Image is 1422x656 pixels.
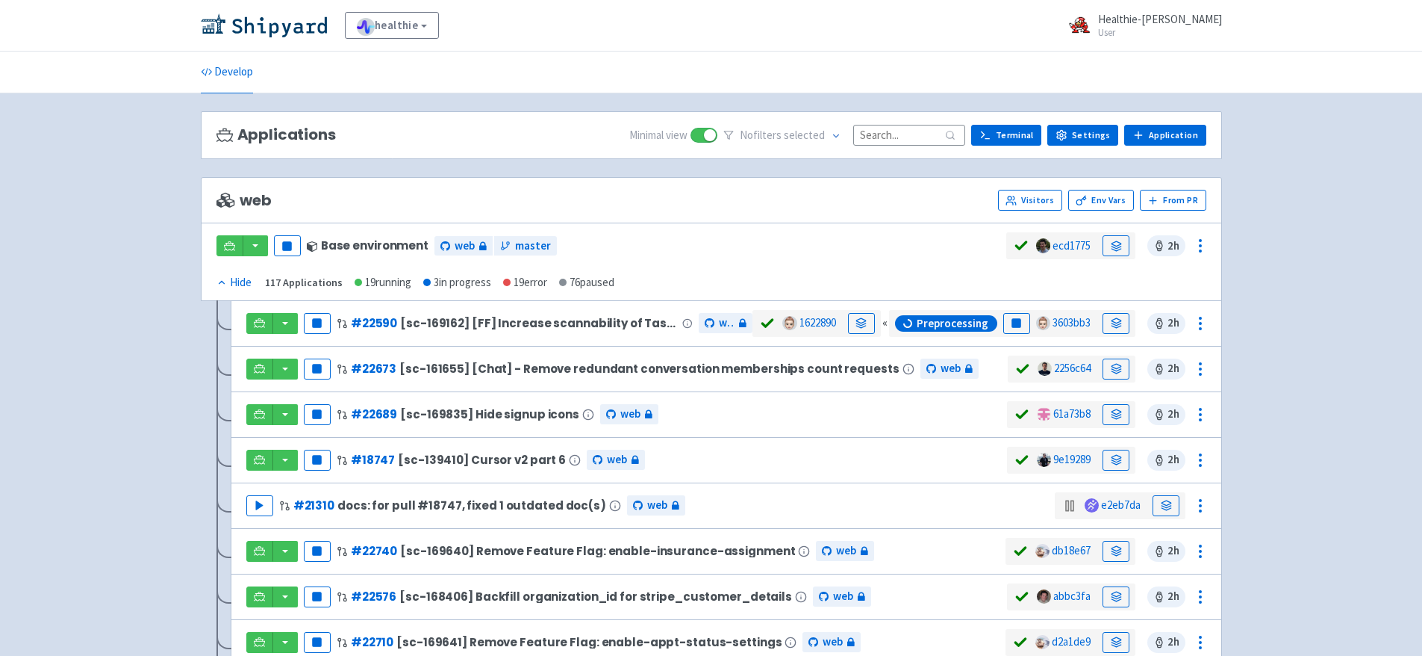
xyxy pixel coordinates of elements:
[1147,235,1185,256] span: 2 h
[917,316,988,331] span: Preprocessing
[1053,406,1091,421] a: 61a73b8
[351,543,397,559] a: #22740
[799,315,836,329] a: 1622890
[503,274,547,291] div: 19 error
[1003,313,1030,334] button: Pause
[1054,361,1091,375] a: 2256c64
[351,406,397,422] a: #22689
[400,408,579,421] span: [sc-169835] Hide signup icons
[600,404,658,424] a: web
[1140,190,1206,211] button: From PR
[304,359,331,380] button: Pause
[293,498,334,513] a: #21310
[559,274,614,291] div: 76 paused
[1147,359,1185,380] span: 2 h
[351,589,396,604] a: #22576
[802,632,861,652] a: web
[1147,541,1185,562] span: 2 h
[304,587,331,607] button: Pause
[304,313,331,334] button: Pause
[784,128,825,142] span: selected
[274,235,301,256] button: Pause
[1053,452,1091,466] a: 9e19289
[882,315,888,332] div: «
[740,127,825,144] span: No filter s
[1052,543,1091,557] a: db18e67
[216,274,253,291] button: Hide
[1147,404,1185,425] span: 2 h
[823,634,843,651] span: web
[399,362,899,375] span: [sc-161655] [Chat] - Remove redundant conversation memberships count requests
[971,125,1041,146] a: Terminal
[607,451,627,468] span: web
[1101,498,1141,512] a: e2eb7da
[1053,589,1091,603] a: abbc3fa
[304,632,331,653] button: Pause
[1147,313,1185,334] span: 2 h
[620,406,640,423] span: web
[216,126,336,143] h3: Applications
[1047,125,1118,146] a: Settings
[399,590,792,603] span: [sc-168406] Backfill organization_id for stripe_customer_details
[1052,634,1091,649] a: d2a1de9
[816,541,874,561] a: web
[494,236,557,256] a: master
[351,361,396,377] a: #22673
[304,450,331,471] button: Pause
[998,190,1062,211] a: Visitors
[515,238,551,255] span: master
[647,497,667,514] span: web
[216,192,272,209] span: web
[587,450,645,470] a: web
[307,239,428,252] div: Base environment
[423,274,491,291] div: 3 in progress
[400,317,679,329] span: [sc-169162] [FF] Increase scannability of Tasks Landing
[627,495,685,516] a: web
[337,499,606,512] span: docs: for pull #18747, fixed 1 outdated doc(s)
[351,315,397,331] a: #22590
[836,542,856,560] span: web
[345,12,440,39] a: healthie
[941,360,961,377] span: web
[246,495,273,516] button: Play
[1147,632,1185,653] span: 2 h
[201,52,253,93] a: Develop
[1098,12,1222,26] span: Healthie-[PERSON_NAME]
[455,238,475,255] span: web
[398,454,566,466] span: [sc-139410] Cursor v2 part 6
[1147,587,1185,607] span: 2 h
[434,236,493,256] a: web
[216,274,252,291] div: Hide
[1098,28,1222,37] small: User
[355,274,411,291] div: 19 running
[201,13,327,37] img: Shipyard logo
[1053,315,1091,329] a: 3603bb3
[351,634,393,650] a: #22710
[719,315,735,332] span: web
[400,545,795,557] span: [sc-169640] Remove Feature Flag: enable-insurance-assignment
[265,274,343,291] div: 117 Applications
[351,452,395,468] a: #18747
[813,587,871,607] a: web
[1059,13,1222,37] a: Healthie-[PERSON_NAME] User
[629,127,687,144] span: Minimal view
[1068,190,1134,211] a: Env Vars
[920,359,979,379] a: web
[304,541,331,562] button: Pause
[1053,238,1091,253] a: ecd1775
[833,588,853,605] span: web
[1147,450,1185,471] span: 2 h
[304,404,331,425] button: Pause
[699,313,753,333] a: web
[1124,125,1206,146] a: Application
[853,125,965,145] input: Search...
[396,636,782,649] span: [sc-169641] Remove Feature Flag: enable-appt-status-settings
